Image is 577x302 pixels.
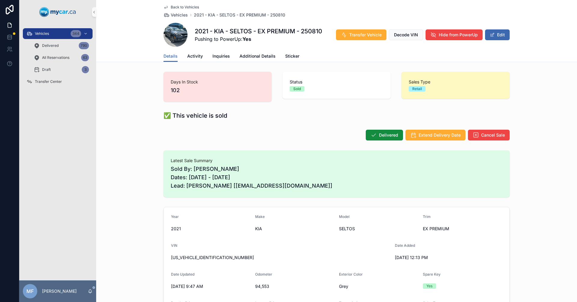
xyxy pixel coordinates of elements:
[26,288,34,295] span: MF
[81,54,89,61] div: 63
[171,158,502,164] span: Latest Sale Summary
[82,66,89,73] div: 3
[339,226,418,232] span: SELTOS
[187,53,203,59] span: Activity
[163,51,178,62] a: Details
[171,214,179,219] span: Year
[255,272,272,276] span: Odometer
[195,27,322,35] h1: 2021 - KIA - SELTOS - EX PREMIUM - 250810
[79,42,89,49] div: 790
[395,255,474,261] span: [DATE] 12:13 PM
[409,79,502,85] span: Sales Type
[39,7,76,17] img: App logo
[187,51,203,63] a: Activity
[439,32,478,38] span: Hide from PowerUp
[405,130,466,140] button: Extend Delivery Date
[339,214,350,219] span: Model
[19,24,96,95] div: scrollable content
[42,67,51,72] span: Draft
[426,29,483,40] button: Hide from PowerUp
[485,29,510,40] button: Edit
[339,272,363,276] span: Exterior Color
[171,12,188,18] span: Vehicles
[171,272,194,276] span: Date Updated
[42,43,59,48] span: Delivered
[42,288,77,294] p: [PERSON_NAME]
[290,79,383,85] span: Status
[395,243,415,248] span: Date Added
[285,53,299,59] span: Sticker
[293,86,301,92] div: Sold
[42,55,69,60] span: All Reservations
[349,32,382,38] span: Transfer Vehicle
[30,64,93,75] a: Draft3
[379,132,398,138] span: Delivered
[23,28,93,39] a: Vehicles344
[171,165,502,190] span: Sold By: [PERSON_NAME] Dates: [DATE] - [DATE] Lead: [PERSON_NAME] [[EMAIL_ADDRESS][DOMAIN_NAME]]
[171,79,264,85] span: Days In Stock
[419,132,461,138] span: Extend Delivery Date
[163,12,188,18] a: Vehicles
[423,226,502,232] span: EX PREMIUM
[163,111,227,120] h1: ✅ This vehicle is sold
[30,52,93,63] a: All Reservations63
[389,29,423,40] button: Decode VIN
[171,243,177,248] span: VIN
[240,53,276,59] span: Additional Details
[171,283,250,289] span: [DATE] 9:47 AM
[243,36,251,42] strong: Yes
[336,29,386,40] button: Transfer Vehicle
[163,5,199,10] a: Back to Vehicles
[412,86,422,92] div: Retail
[423,272,441,276] span: Spare Key
[212,51,230,63] a: Inquiries
[481,132,505,138] span: Cancel Sale
[171,255,390,261] span: [US_VEHICLE_IDENTIFICATION_NUMBER]
[255,214,265,219] span: Make
[163,53,178,59] span: Details
[468,130,510,140] button: Cancel Sale
[35,79,62,84] span: Transfer Center
[194,12,285,18] a: 2021 - KIA - SELTOS - EX PREMIUM - 250810
[255,283,334,289] span: 94,553
[35,31,49,36] span: Vehicles
[366,130,403,140] button: Delivered
[71,30,81,37] div: 344
[423,214,431,219] span: Trim
[394,32,418,38] span: Decode VIN
[426,283,432,289] div: Yes
[240,51,276,63] a: Additional Details
[30,40,93,51] a: Delivered790
[339,283,418,289] span: Grey
[195,35,322,43] span: Pushing to PowerUp:
[285,51,299,63] a: Sticker
[171,86,264,95] span: 102
[23,76,93,87] a: Transfer Center
[171,226,250,232] span: 2021
[255,226,334,232] span: KIA
[212,53,230,59] span: Inquiries
[171,5,199,10] span: Back to Vehicles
